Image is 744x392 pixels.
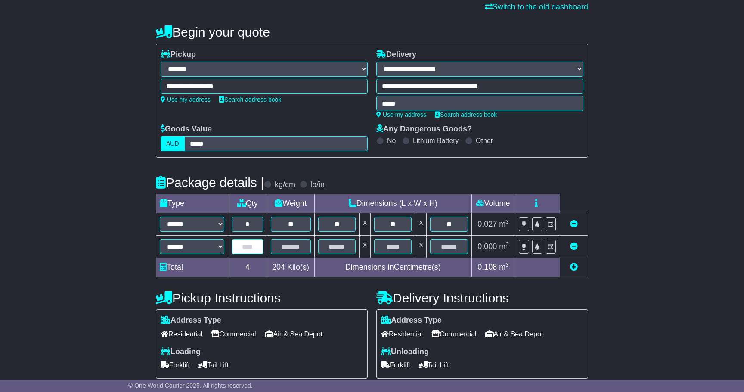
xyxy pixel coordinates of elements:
[477,242,497,251] span: 0.000
[156,175,264,190] h4: Package details |
[499,263,509,271] span: m
[161,50,196,59] label: Pickup
[381,347,429,357] label: Unloading
[314,258,471,277] td: Dimensions in Centimetre(s)
[275,180,295,190] label: kg/cm
[265,327,323,341] span: Air & Sea Depot
[476,137,493,145] label: Other
[485,327,543,341] span: Air & Sea Depot
[376,111,426,118] a: Use my address
[219,96,281,103] a: Search address book
[471,194,515,213] td: Volume
[161,358,190,372] span: Forklift
[505,261,509,268] sup: 3
[570,242,578,251] a: Remove this item
[415,213,427,236] td: x
[161,347,201,357] label: Loading
[161,124,212,134] label: Goods Value
[314,194,471,213] td: Dimensions (L x W x H)
[381,358,410,372] span: Forklift
[211,327,256,341] span: Commercial
[477,263,497,271] span: 0.108
[485,3,588,11] a: Switch to the old dashboard
[381,327,423,341] span: Residential
[415,236,427,258] td: x
[499,220,509,228] span: m
[228,258,267,277] td: 4
[198,358,229,372] span: Tail Lift
[413,137,459,145] label: Lithium Battery
[156,194,228,213] td: Type
[570,263,578,271] a: Add new item
[570,220,578,228] a: Remove this item
[156,258,228,277] td: Total
[156,291,368,305] h4: Pickup Instructions
[310,180,325,190] label: lb/in
[360,236,371,258] td: x
[381,316,442,325] label: Address Type
[387,137,396,145] label: No
[477,220,497,228] span: 0.027
[161,327,202,341] span: Residential
[228,194,267,213] td: Qty
[505,241,509,247] sup: 3
[161,96,211,103] a: Use my address
[435,111,497,118] a: Search address book
[128,382,253,389] span: © One World Courier 2025. All rights reserved.
[267,194,314,213] td: Weight
[272,263,285,271] span: 204
[161,316,221,325] label: Address Type
[431,327,476,341] span: Commercial
[156,25,588,39] h4: Begin your quote
[499,242,509,251] span: m
[161,136,185,151] label: AUD
[419,358,449,372] span: Tail Lift
[376,291,588,305] h4: Delivery Instructions
[505,218,509,225] sup: 3
[376,124,472,134] label: Any Dangerous Goods?
[376,50,416,59] label: Delivery
[360,213,371,236] td: x
[267,258,314,277] td: Kilo(s)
